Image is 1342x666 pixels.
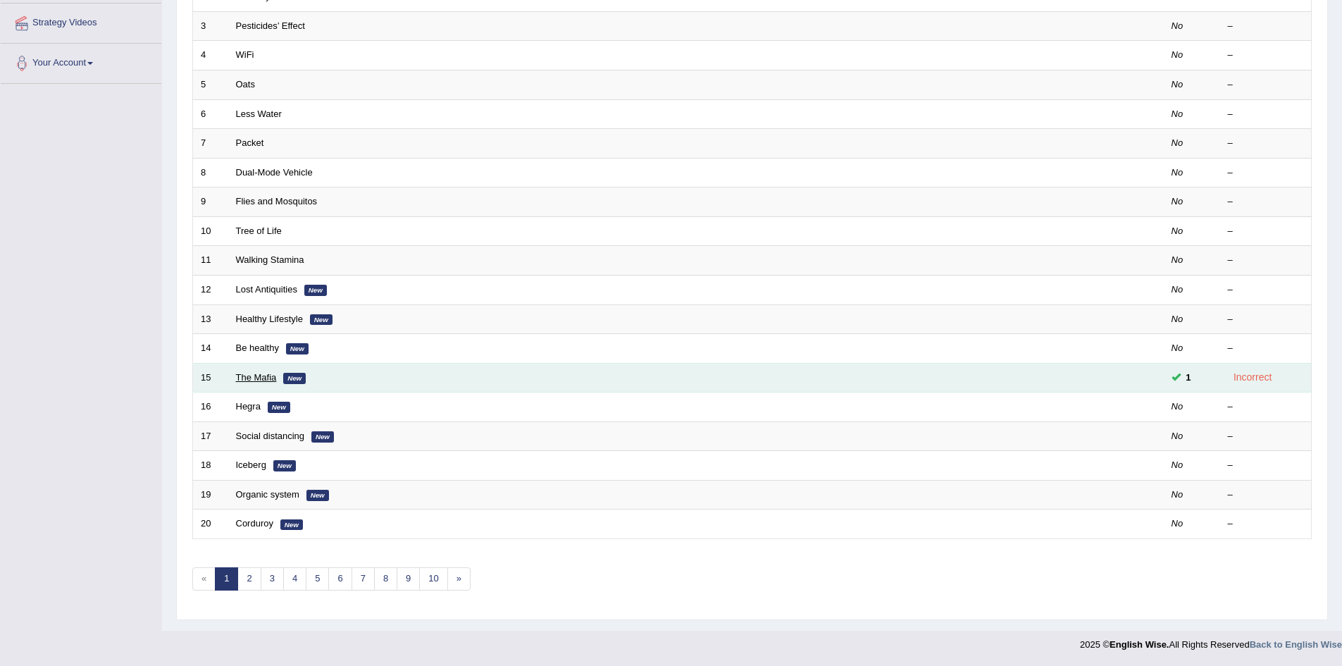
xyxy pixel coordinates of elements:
[236,518,273,529] a: Corduroy
[236,20,305,31] a: Pesticides’ Effect
[1228,342,1304,355] div: –
[236,226,282,236] a: Tree of Life
[236,343,279,353] a: Be healthy
[306,567,329,591] a: 5
[328,567,352,591] a: 6
[193,41,228,70] td: 4
[306,490,329,501] em: New
[193,11,228,41] td: 3
[1172,137,1183,148] em: No
[1228,430,1304,443] div: –
[1172,489,1183,500] em: No
[1,44,161,79] a: Your Account
[1172,167,1183,178] em: No
[193,334,228,364] td: 14
[193,393,228,422] td: 16
[193,99,228,129] td: 6
[1172,343,1183,353] em: No
[419,567,447,591] a: 10
[1110,639,1169,650] strong: English Wise.
[193,187,228,217] td: 9
[1172,254,1183,265] em: No
[236,196,318,206] a: Flies and Mosquitos
[268,402,290,413] em: New
[1228,313,1304,326] div: –
[1228,78,1304,92] div: –
[215,567,238,591] a: 1
[1250,639,1342,650] a: Back to English Wise
[1228,400,1304,414] div: –
[1228,254,1304,267] div: –
[286,343,309,354] em: New
[1228,108,1304,121] div: –
[236,167,313,178] a: Dual-Mode Vehicle
[236,109,282,119] a: Less Water
[236,460,266,470] a: Iceberg
[311,431,334,443] em: New
[236,401,261,412] a: Hegra
[1,4,161,39] a: Strategy Videos
[1172,109,1183,119] em: No
[261,567,284,591] a: 3
[1172,49,1183,60] em: No
[1228,195,1304,209] div: –
[1228,20,1304,33] div: –
[397,567,420,591] a: 9
[1172,314,1183,324] em: No
[236,79,255,90] a: Oats
[193,480,228,510] td: 19
[193,275,228,304] td: 12
[273,460,296,471] em: New
[236,489,299,500] a: Organic system
[236,284,297,295] a: Lost Antiquities
[1228,225,1304,238] div: –
[1172,284,1183,295] em: No
[237,567,261,591] a: 2
[1228,488,1304,502] div: –
[1228,459,1304,472] div: –
[236,431,305,441] a: Social distancing
[374,567,397,591] a: 8
[193,363,228,393] td: 15
[193,451,228,481] td: 18
[304,285,327,296] em: New
[1228,166,1304,180] div: –
[193,421,228,451] td: 17
[193,246,228,276] td: 11
[283,567,306,591] a: 4
[447,567,471,591] a: »
[1172,226,1183,236] em: No
[310,314,333,326] em: New
[193,304,228,334] td: 13
[1181,370,1197,385] span: You can still take this question
[1172,20,1183,31] em: No
[1228,283,1304,297] div: –
[1172,460,1183,470] em: No
[236,314,303,324] a: Healthy Lifestyle
[193,129,228,159] td: 7
[1172,518,1183,529] em: No
[352,567,375,591] a: 7
[1080,631,1342,651] div: 2025 © All Rights Reserved
[236,254,304,265] a: Walking Stamina
[192,567,216,591] span: «
[193,70,228,100] td: 5
[1228,369,1278,386] div: Incorrect
[280,519,303,531] em: New
[1172,196,1183,206] em: No
[283,373,306,384] em: New
[193,158,228,187] td: 8
[1172,431,1183,441] em: No
[1228,49,1304,62] div: –
[236,372,277,383] a: The Mafia
[1172,401,1183,412] em: No
[193,216,228,246] td: 10
[1228,517,1304,531] div: –
[193,510,228,539] td: 20
[236,49,254,60] a: WiFi
[1228,137,1304,150] div: –
[1172,79,1183,90] em: No
[236,137,264,148] a: Packet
